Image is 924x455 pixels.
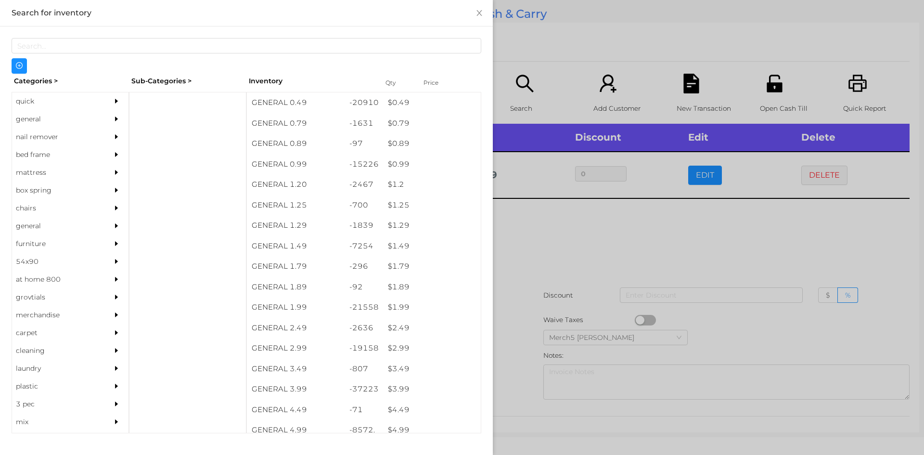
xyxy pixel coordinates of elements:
[12,146,100,164] div: bed frame
[113,347,120,354] i: icon: caret-right
[12,38,481,53] input: Search...
[113,418,120,425] i: icon: caret-right
[113,151,120,158] i: icon: caret-right
[345,318,384,338] div: -2636
[113,329,120,336] i: icon: caret-right
[383,215,481,236] div: $ 1.29
[247,338,345,359] div: GENERAL 2.99
[12,271,100,288] div: at home 800
[247,195,345,216] div: GENERAL 1.25
[247,400,345,420] div: GENERAL 4.49
[383,400,481,420] div: $ 4.49
[383,420,481,441] div: $ 4.99
[12,253,100,271] div: 54x90
[383,338,481,359] div: $ 2.99
[383,277,481,298] div: $ 1.89
[12,288,100,306] div: grovtials
[345,92,384,113] div: -20910
[345,277,384,298] div: -92
[12,431,100,449] div: appliances
[113,240,120,247] i: icon: caret-right
[129,74,246,89] div: Sub-Categories >
[345,174,384,195] div: -2467
[345,338,384,359] div: -19158
[247,420,345,441] div: GENERAL 4.99
[113,401,120,407] i: icon: caret-right
[345,113,384,134] div: -1631
[247,297,345,318] div: GENERAL 1.99
[247,174,345,195] div: GENERAL 1.20
[345,420,384,451] div: -8572.5
[345,400,384,420] div: -71
[113,116,120,122] i: icon: caret-right
[249,76,373,86] div: Inventory
[12,217,100,235] div: general
[421,76,460,90] div: Price
[345,195,384,216] div: -700
[383,359,481,379] div: $ 3.49
[247,154,345,175] div: GENERAL 0.99
[12,306,100,324] div: merchandise
[12,92,100,110] div: quick
[247,256,345,277] div: GENERAL 1.79
[12,110,100,128] div: general
[247,92,345,113] div: GENERAL 0.49
[12,128,100,146] div: nail remover
[12,342,100,360] div: cleaning
[383,174,481,195] div: $ 1.2
[113,187,120,194] i: icon: caret-right
[383,236,481,257] div: $ 1.49
[12,182,100,199] div: box spring
[383,133,481,154] div: $ 0.89
[247,215,345,236] div: GENERAL 1.29
[12,74,129,89] div: Categories >
[383,76,412,90] div: Qty
[247,133,345,154] div: GENERAL 0.89
[475,9,483,17] i: icon: close
[345,236,384,257] div: -7254
[12,164,100,182] div: mattress
[12,360,100,377] div: laundry
[113,294,120,300] i: icon: caret-right
[383,195,481,216] div: $ 1.25
[383,297,481,318] div: $ 1.99
[12,8,481,18] div: Search for inventory
[113,365,120,372] i: icon: caret-right
[113,312,120,318] i: icon: caret-right
[247,113,345,134] div: GENERAL 0.79
[383,154,481,175] div: $ 0.99
[383,113,481,134] div: $ 0.79
[383,92,481,113] div: $ 0.49
[247,359,345,379] div: GENERAL 3.49
[247,379,345,400] div: GENERAL 3.99
[383,318,481,338] div: $ 2.49
[113,383,120,390] i: icon: caret-right
[12,413,100,431] div: mix
[12,395,100,413] div: 3 pec
[113,222,120,229] i: icon: caret-right
[383,379,481,400] div: $ 3.99
[345,133,384,154] div: -97
[12,235,100,253] div: furniture
[113,133,120,140] i: icon: caret-right
[345,215,384,236] div: -1839
[247,318,345,338] div: GENERAL 2.49
[345,379,384,400] div: -37223
[247,277,345,298] div: GENERAL 1.89
[345,154,384,175] div: -15226
[345,256,384,277] div: -296
[12,58,27,74] button: icon: plus-circle
[383,256,481,277] div: $ 1.79
[12,324,100,342] div: carpet
[345,297,384,318] div: -21558
[113,98,120,104] i: icon: caret-right
[113,258,120,265] i: icon: caret-right
[113,205,120,211] i: icon: caret-right
[247,236,345,257] div: GENERAL 1.49
[113,276,120,283] i: icon: caret-right
[345,359,384,379] div: -807
[12,377,100,395] div: plastic
[113,169,120,176] i: icon: caret-right
[12,199,100,217] div: chairs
